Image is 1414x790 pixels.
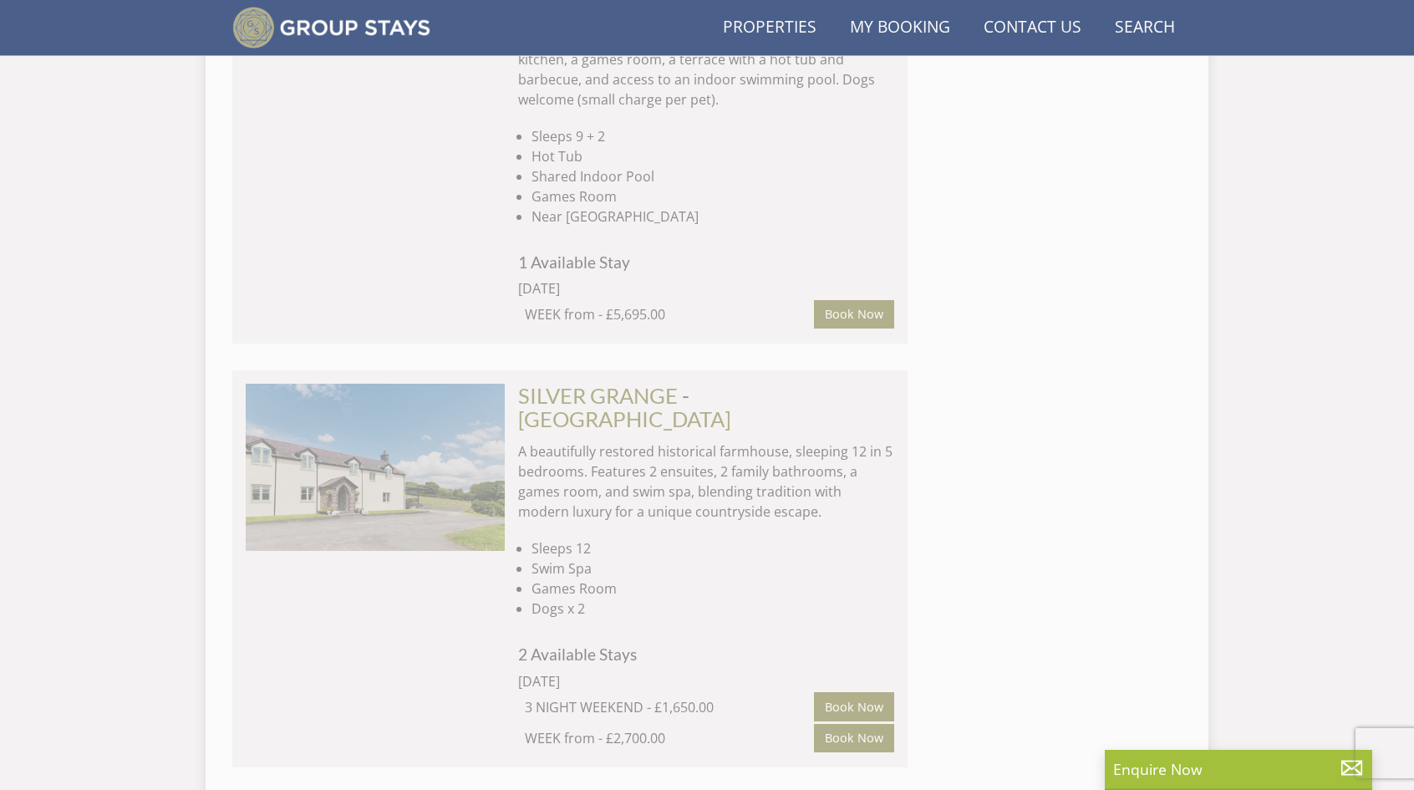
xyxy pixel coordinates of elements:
[532,146,894,166] li: Hot Tub
[532,558,894,578] li: Swim Spa
[532,599,894,619] li: Dogs x 2
[1113,758,1364,780] p: Enquire Now
[814,692,894,721] a: Book Now
[532,538,894,558] li: Sleeps 12
[814,724,894,752] a: Book Now
[532,578,894,599] li: Games Room
[532,206,894,227] li: Near [GEOGRAPHIC_DATA]
[518,383,731,431] span: -
[525,304,814,324] div: WEEK from - £5,695.00
[518,645,894,663] h4: 2 Available Stays
[716,9,823,47] a: Properties
[525,697,814,717] div: 3 NIGHT WEEKEND - £1,650.00
[518,253,894,271] h4: 1 Available Stay
[977,9,1088,47] a: Contact Us
[518,671,744,691] div: [DATE]
[518,383,678,408] a: SILVER GRANGE
[246,384,505,551] img: DSC_0030-Edit.original.jpg
[518,441,894,522] p: A beautifully restored historical farmhouse, sleeping 12 in 5 bedrooms. Features 2 ensuites, 2 fa...
[518,278,744,298] div: [DATE]
[532,186,894,206] li: Games Room
[232,7,430,48] img: Group Stays
[532,166,894,186] li: Shared Indoor Pool
[525,728,814,748] div: WEEK from - £2,700.00
[518,406,731,431] a: [GEOGRAPHIC_DATA]
[843,9,957,47] a: My Booking
[814,300,894,329] a: Book Now
[1108,9,1182,47] a: Search
[532,126,894,146] li: Sleeps 9 + 2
